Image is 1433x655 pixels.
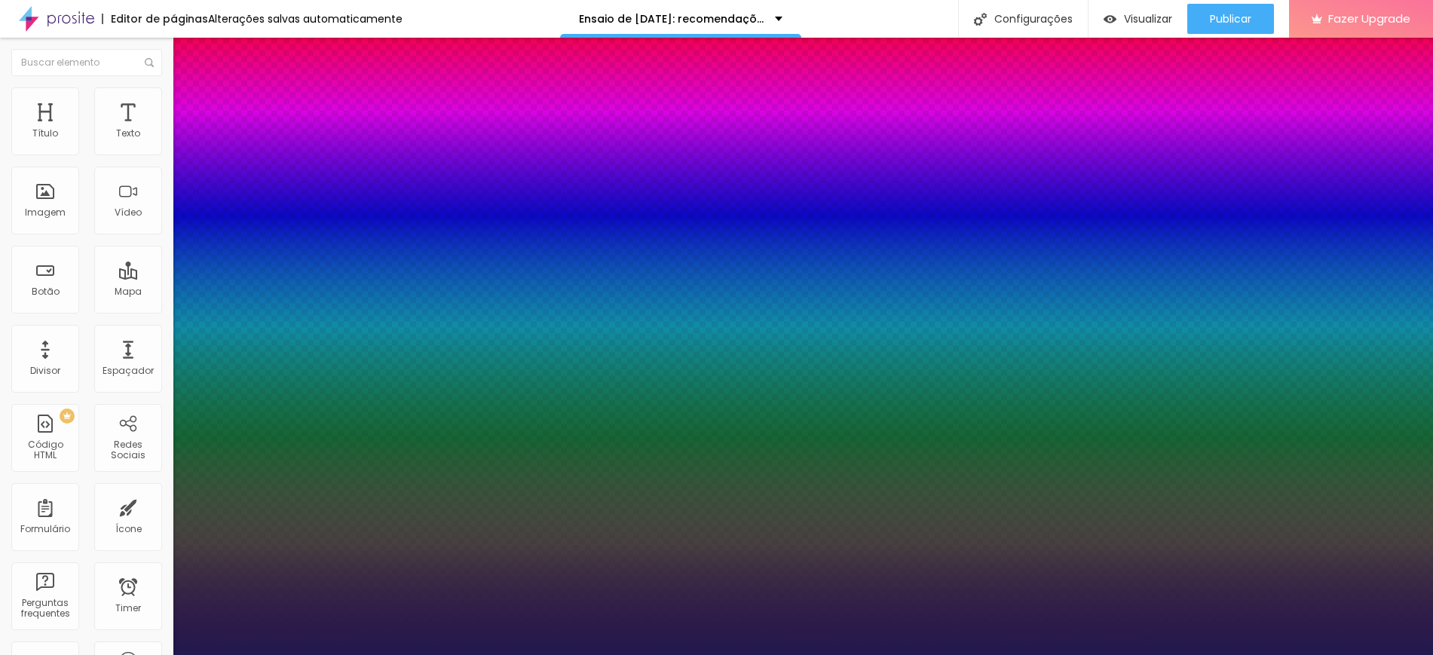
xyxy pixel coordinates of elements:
img: Icone [145,58,154,67]
div: Espaçador [103,366,154,376]
div: Texto [116,128,140,139]
div: Alterações salvas automaticamente [208,14,403,24]
div: Editor de páginas [102,14,208,24]
div: Divisor [30,366,60,376]
div: Redes Sociais [98,439,158,461]
div: Ícone [115,524,142,534]
p: Ensaio de [DATE]: recomendações :) [579,14,764,24]
button: Visualizar [1089,4,1187,34]
div: Botão [32,286,60,297]
div: Código HTML [15,439,75,461]
div: Perguntas frequentes [15,598,75,620]
button: Publicar [1187,4,1274,34]
div: Imagem [25,207,66,218]
span: Visualizar [1124,13,1172,25]
div: Mapa [115,286,142,297]
div: Vídeo [115,207,142,218]
span: Fazer Upgrade [1328,12,1410,25]
div: Timer [115,603,141,614]
div: Título [32,128,58,139]
div: Formulário [20,524,70,534]
img: Icone [974,13,987,26]
span: Publicar [1210,13,1251,25]
input: Buscar elemento [11,49,162,76]
img: view-1.svg [1104,13,1116,26]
